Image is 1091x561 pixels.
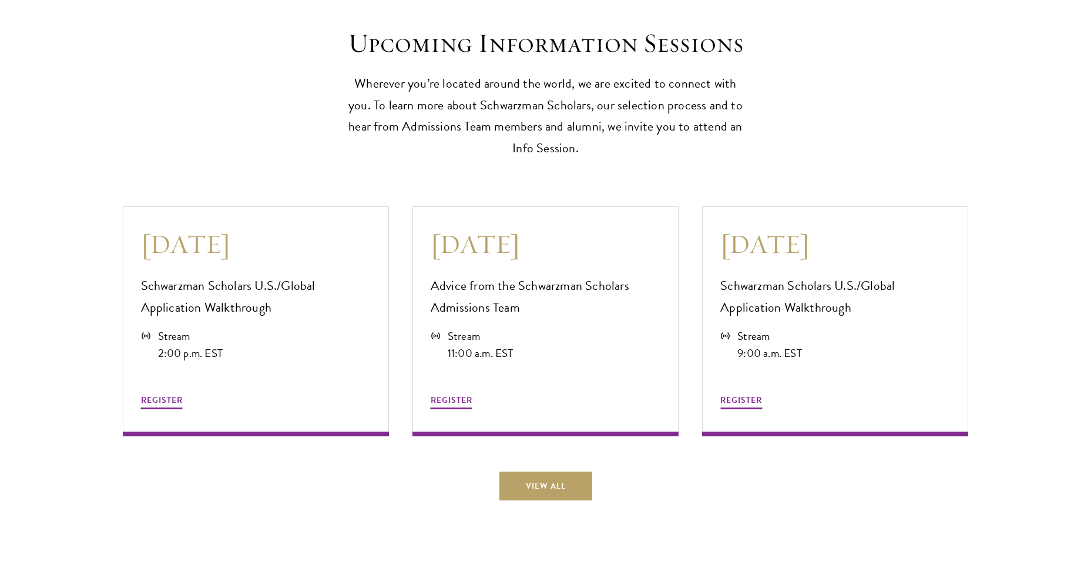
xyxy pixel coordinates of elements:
[158,328,223,345] div: Stream
[141,228,371,261] h3: [DATE]
[412,206,679,436] a: [DATE] Advice from the Schwarzman Scholars Admissions Team Stream 11:00 a.m. EST REGISTER
[431,228,660,261] h3: [DATE]
[448,328,513,345] div: Stream
[720,228,950,261] h3: [DATE]
[141,393,183,411] button: REGISTER
[702,206,968,436] a: [DATE] Schwarzman Scholars U.S./Global Application Walkthrough Stream 9:00 a.m. EST REGISTER
[141,275,371,319] p: Schwarzman Scholars U.S./Global Application Walkthrough
[737,328,802,345] div: Stream
[158,345,223,362] div: 2:00 p.m. EST
[431,393,472,411] button: REGISTER
[720,393,762,411] button: REGISTER
[123,206,389,436] a: [DATE] Schwarzman Scholars U.S./Global Application Walkthrough Stream 2:00 p.m. EST REGISTER
[343,73,748,160] p: Wherever you’re located around the world, we are excited to connect with you. To learn more about...
[343,27,748,60] h2: Upcoming Information Sessions
[141,394,183,406] span: REGISTER
[431,275,660,319] p: Advice from the Schwarzman Scholars Admissions Team
[720,394,762,406] span: REGISTER
[431,394,472,406] span: REGISTER
[737,345,802,362] div: 9:00 a.m. EST
[499,472,592,500] a: View All
[448,345,513,362] div: 11:00 a.m. EST
[720,275,950,319] p: Schwarzman Scholars U.S./Global Application Walkthrough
